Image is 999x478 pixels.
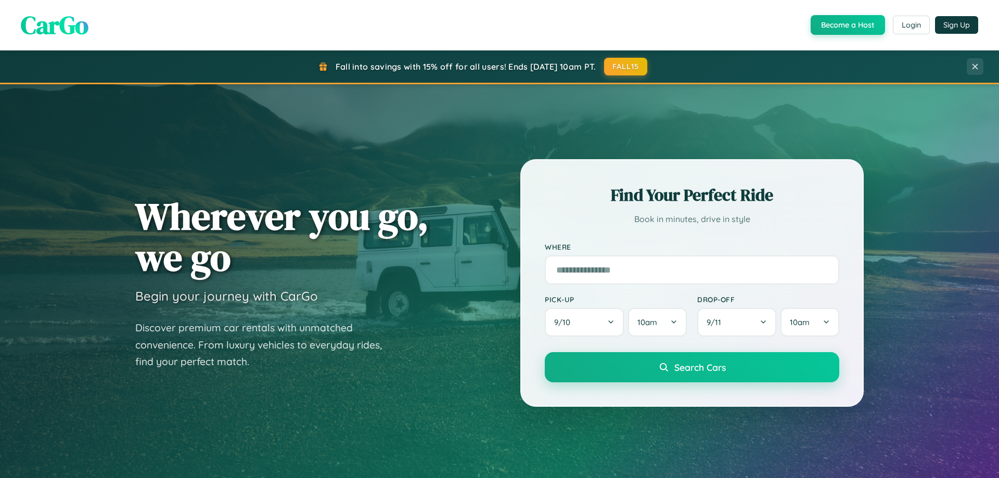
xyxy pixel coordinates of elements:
[893,16,930,34] button: Login
[135,288,318,304] h3: Begin your journey with CarGo
[697,308,776,337] button: 9/11
[21,8,88,42] span: CarGo
[545,295,687,304] label: Pick-up
[135,319,395,370] p: Discover premium car rentals with unmatched convenience. From luxury vehicles to everyday rides, ...
[545,308,624,337] button: 9/10
[336,61,596,72] span: Fall into savings with 15% off for all users! Ends [DATE] 10am PT.
[707,317,726,327] span: 9 / 11
[935,16,978,34] button: Sign Up
[554,317,575,327] span: 9 / 10
[628,308,687,337] button: 10am
[780,308,839,337] button: 10am
[135,196,429,278] h1: Wherever you go, we go
[604,58,648,75] button: FALL15
[790,317,810,327] span: 10am
[545,184,839,206] h2: Find Your Perfect Ride
[545,242,839,251] label: Where
[545,212,839,227] p: Book in minutes, drive in style
[545,352,839,382] button: Search Cars
[811,15,885,35] button: Become a Host
[637,317,657,327] span: 10am
[697,295,839,304] label: Drop-off
[674,361,726,373] span: Search Cars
